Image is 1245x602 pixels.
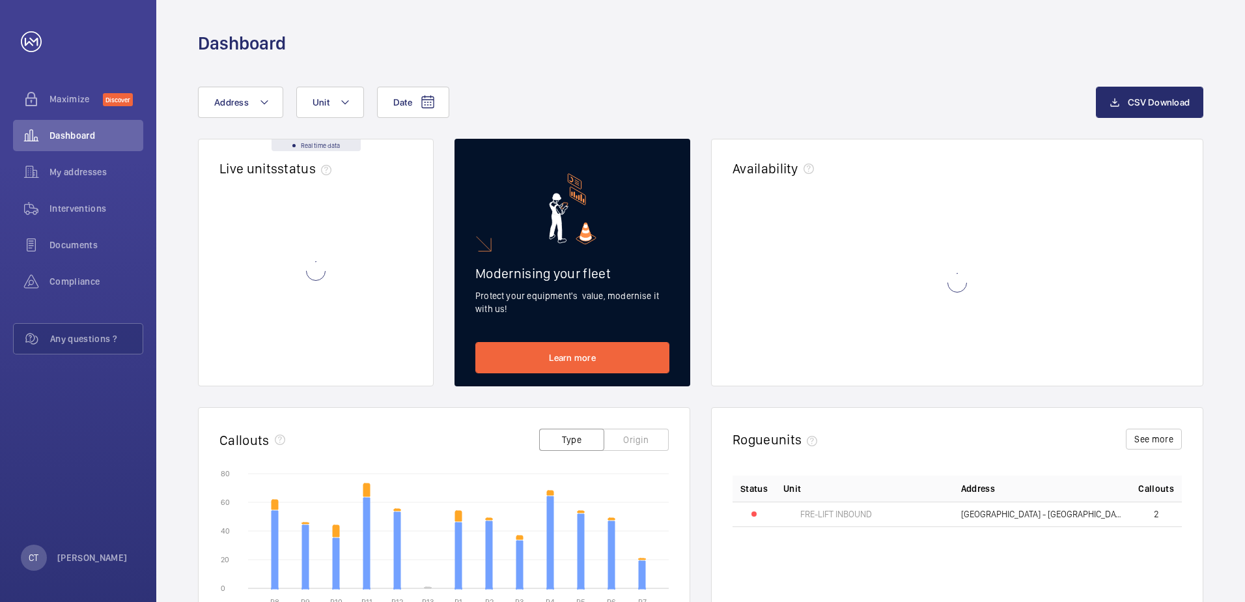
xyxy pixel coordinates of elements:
[313,97,329,107] span: Unit
[214,97,249,107] span: Address
[277,160,337,177] span: status
[1154,509,1159,519] span: 2
[49,129,143,142] span: Dashboard
[800,509,872,519] span: FRE-LIFT INBOUND
[198,87,283,118] button: Address
[221,498,230,507] text: 60
[272,139,361,151] div: Real time data
[221,526,230,536] text: 40
[219,160,337,177] h2: Live units
[393,97,412,107] span: Date
[296,87,364,118] button: Unit
[49,275,143,288] span: Compliance
[1126,429,1182,450] button: See more
[604,429,669,451] button: Origin
[221,584,225,593] text: 0
[49,165,143,179] span: My addresses
[1138,482,1174,495] span: Callouts
[103,93,133,106] span: Discover
[961,509,1123,519] span: [GEOGRAPHIC_DATA] - [GEOGRAPHIC_DATA],
[539,429,604,451] button: Type
[198,31,286,55] h1: Dashboard
[733,160,798,177] h2: Availability
[1128,97,1190,107] span: CSV Download
[57,551,128,564] p: [PERSON_NAME]
[1096,87,1203,118] button: CSV Download
[221,469,230,478] text: 80
[29,551,38,564] p: CT
[733,431,822,448] h2: Rogue
[771,431,823,448] span: units
[475,342,669,373] a: Learn more
[549,173,596,244] img: marketing-card.svg
[50,332,143,345] span: Any questions ?
[49,202,143,215] span: Interventions
[221,555,229,564] text: 20
[475,265,669,281] h2: Modernising your fleet
[49,238,143,251] span: Documents
[49,93,103,106] span: Maximize
[783,482,801,495] span: Unit
[219,432,270,448] h2: Callouts
[475,289,669,315] p: Protect your equipment's value, modernise it with us!
[961,482,995,495] span: Address
[740,482,768,495] p: Status
[377,87,449,118] button: Date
